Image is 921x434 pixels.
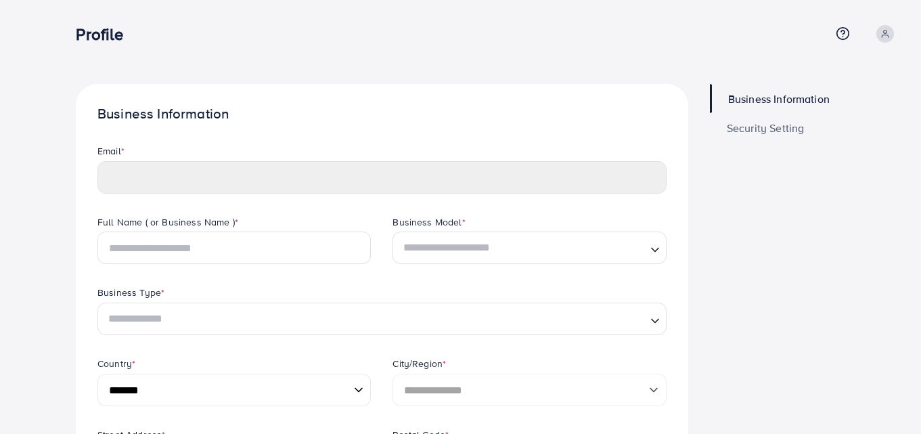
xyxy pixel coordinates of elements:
[97,357,135,370] label: Country
[104,307,645,332] input: Search for option
[97,303,667,335] div: Search for option
[97,144,125,158] label: Email
[97,215,238,229] label: Full Name ( or Business Name )
[97,286,164,299] label: Business Type
[399,236,644,261] input: Search for option
[392,232,666,264] div: Search for option
[97,106,667,123] h1: Business Information
[76,24,134,44] h3: Profile
[392,215,465,229] label: Business Model
[728,93,830,104] span: Business Information
[727,123,805,133] span: Security Setting
[392,357,446,370] label: City/Region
